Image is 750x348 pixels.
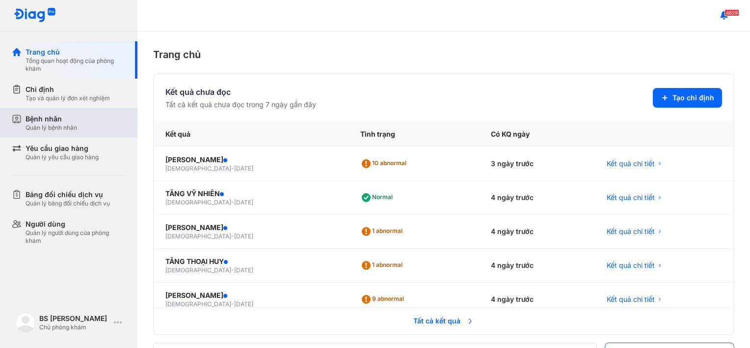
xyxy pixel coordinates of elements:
[360,156,410,172] div: 10 abnormal
[231,266,234,274] span: -
[479,147,595,181] div: 3 ngày trước
[165,189,337,199] div: TĂNG VỸ NHIÊN
[479,215,595,249] div: 4 ngày trước
[165,266,231,274] span: [DEMOGRAPHIC_DATA]
[165,86,316,98] div: Kết quả chưa đọc
[479,249,595,283] div: 4 ngày trước
[234,165,253,172] span: [DATE]
[165,199,231,206] span: [DEMOGRAPHIC_DATA]
[672,93,714,103] span: Tạo chỉ định
[234,300,253,308] span: [DATE]
[165,300,231,308] span: [DEMOGRAPHIC_DATA]
[26,153,99,161] div: Quản lý yêu cầu giao hàng
[607,159,655,169] span: Kết quả chi tiết
[14,8,56,23] img: logo
[26,85,110,94] div: Chỉ định
[231,300,234,308] span: -
[607,227,655,236] span: Kết quả chi tiết
[26,114,77,124] div: Bệnh nhân
[360,291,408,307] div: 9 abnormal
[479,283,595,317] div: 4 ngày trước
[153,47,734,62] div: Trang chủ
[607,294,655,304] span: Kết quả chi tiết
[234,232,253,240] span: [DATE]
[26,190,110,200] div: Bảng đối chiếu dịch vụ
[653,88,722,108] button: Tạo chỉ định
[39,314,110,323] div: BS [PERSON_NAME]
[26,57,126,73] div: Tổng quan hoạt động của phòng khám
[26,229,126,245] div: Quản lý người dùng của phòng khám
[26,94,110,102] div: Tạo và quản lý đơn xét nghiệm
[26,219,126,229] div: Người dùng
[360,224,406,239] div: 1 abnormal
[348,121,479,147] div: Tình trạng
[165,290,337,300] div: [PERSON_NAME]
[360,190,397,205] div: Normal
[607,193,655,203] span: Kết quả chi tiết
[26,144,99,153] div: Yêu cầu giao hàng
[407,310,480,332] span: Tất cả kết quả
[16,313,35,332] img: logo
[165,165,231,172] span: [DEMOGRAPHIC_DATA]
[607,261,655,270] span: Kết quả chi tiết
[165,232,231,240] span: [DEMOGRAPHIC_DATA]
[26,47,126,57] div: Trang chủ
[154,121,348,147] div: Kết quả
[165,100,316,110] div: Tất cả kết quả chưa đọc trong 7 ngày gần đây
[231,232,234,240] span: -
[724,9,739,16] span: 4629
[234,266,253,274] span: [DATE]
[26,124,77,132] div: Quản lý bệnh nhân
[479,181,595,215] div: 4 ngày trước
[231,199,234,206] span: -
[39,323,110,331] div: Chủ phòng khám
[165,155,337,165] div: [PERSON_NAME]
[234,199,253,206] span: [DATE]
[231,165,234,172] span: -
[165,257,337,266] div: TĂNG THOẠI HUY
[26,200,110,207] div: Quản lý bảng đối chiếu dịch vụ
[479,121,595,147] div: Có KQ ngày
[165,223,337,232] div: [PERSON_NAME]
[360,258,406,273] div: 1 abnormal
